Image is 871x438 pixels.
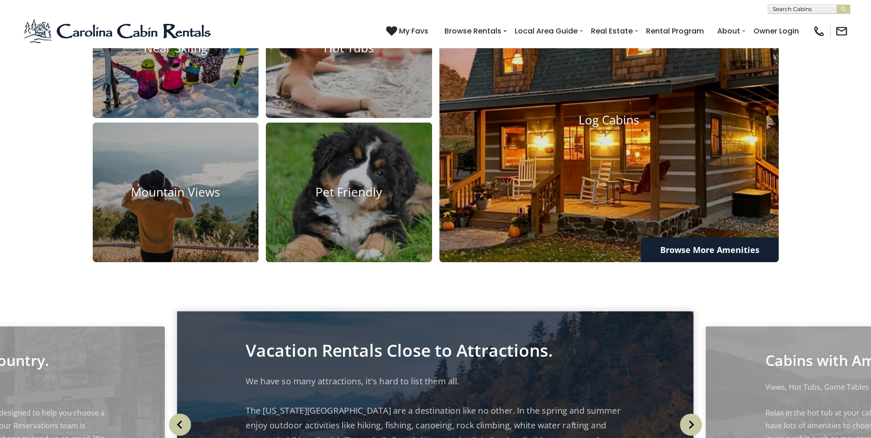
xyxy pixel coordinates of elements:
[440,23,506,39] a: Browse Rentals
[23,17,214,45] img: Blue-2.png
[399,25,428,37] span: My Favs
[266,41,432,55] h4: Hot Tubs
[680,414,702,436] img: arrow
[169,414,191,436] img: arrow
[93,123,259,263] a: Mountain Views
[713,23,745,39] a: About
[439,113,779,127] h4: Log Cabins
[586,23,637,39] a: Real Estate
[93,185,259,200] h4: Mountain Views
[813,25,826,38] img: phone-regular-black.png
[835,25,848,38] img: mail-regular-black.png
[749,23,804,39] a: Owner Login
[266,123,432,263] a: Pet Friendly
[93,41,259,55] h4: Near Skiing
[266,185,432,200] h4: Pet Friendly
[386,25,431,37] a: My Favs
[641,237,779,262] a: Browse More Amenities
[641,23,708,39] a: Rental Program
[246,343,625,358] p: Vacation Rentals Close to Attractions.
[510,23,582,39] a: Local Area Guide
